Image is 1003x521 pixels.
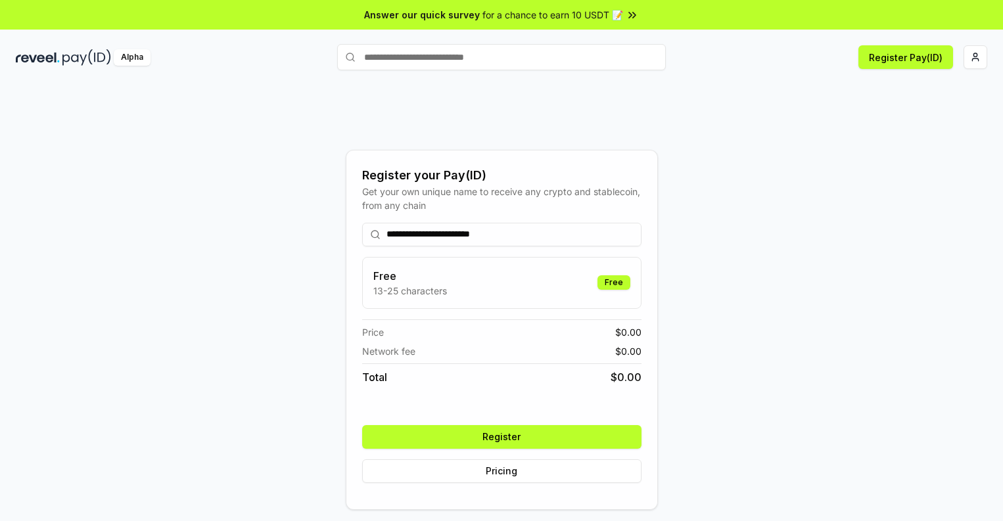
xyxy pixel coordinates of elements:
[597,275,630,290] div: Free
[373,284,447,298] p: 13-25 characters
[615,344,641,358] span: $ 0.00
[611,369,641,385] span: $ 0.00
[362,344,415,358] span: Network fee
[114,49,151,66] div: Alpha
[362,369,387,385] span: Total
[482,8,623,22] span: for a chance to earn 10 USDT 📝
[362,425,641,449] button: Register
[615,325,641,339] span: $ 0.00
[362,185,641,212] div: Get your own unique name to receive any crypto and stablecoin, from any chain
[373,268,447,284] h3: Free
[858,45,953,69] button: Register Pay(ID)
[362,166,641,185] div: Register your Pay(ID)
[364,8,480,22] span: Answer our quick survey
[362,325,384,339] span: Price
[362,459,641,483] button: Pricing
[62,49,111,66] img: pay_id
[16,49,60,66] img: reveel_dark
